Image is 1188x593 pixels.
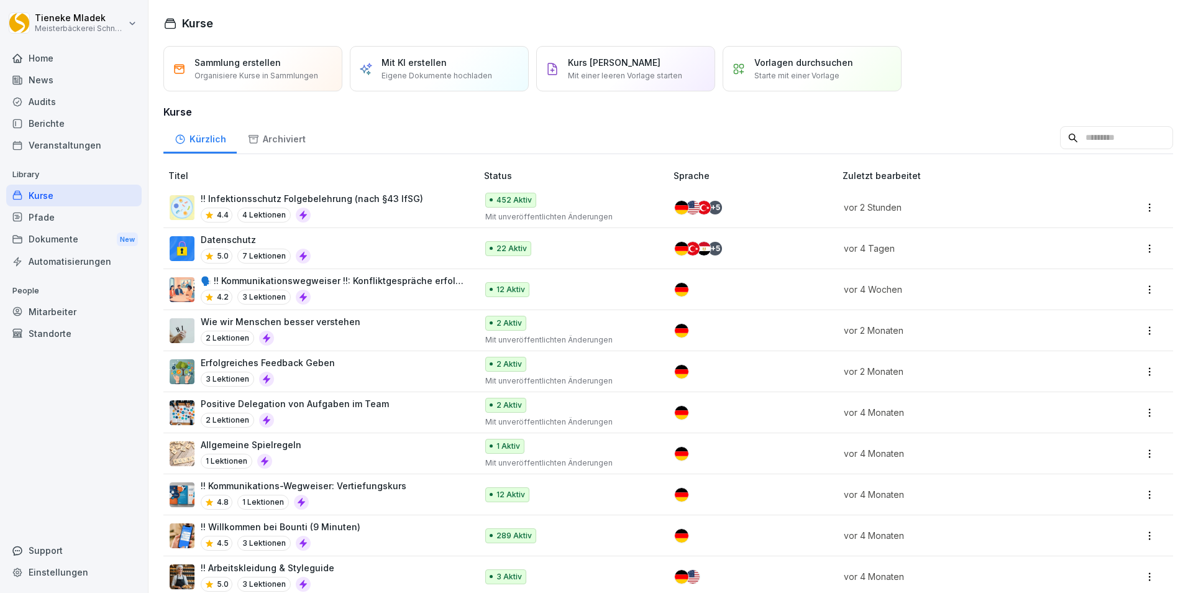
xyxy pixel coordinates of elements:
[496,530,532,541] p: 289 Aktiv
[6,206,142,228] a: Pfade
[201,561,334,574] p: !! Arbeitskleidung & Styleguide
[844,324,1074,337] p: vor 2 Monaten
[843,169,1089,182] p: Zuletzt bearbeitet
[844,488,1074,501] p: vor 4 Monaten
[201,356,335,369] p: Erfolgreiches Feedback Geben
[237,577,291,592] p: 3 Lektionen
[496,571,522,582] p: 3 Aktiv
[844,447,1074,460] p: vor 4 Monaten
[496,400,522,411] p: 2 Aktiv
[6,228,142,251] a: DokumenteNew
[568,56,660,69] p: Kurs [PERSON_NAME]
[675,201,688,214] img: de.svg
[496,195,532,206] p: 452 Aktiv
[6,134,142,156] a: Veranstaltungen
[201,233,311,246] p: Datenschutz
[182,15,213,32] h1: Kurse
[844,242,1074,255] p: vor 4 Tagen
[237,208,291,223] p: 4 Lektionen
[217,292,229,303] p: 4.2
[194,56,281,69] p: Sammlung erstellen
[35,13,126,24] p: Tieneke Mladek
[675,324,688,338] img: de.svg
[217,497,229,508] p: 4.8
[35,24,126,33] p: Meisterbäckerei Schneckenburger
[844,201,1074,214] p: vor 2 Stunden
[201,479,406,492] p: !! Kommunikations-Wegweiser: Vertiefungskurs
[170,236,194,261] img: gp1n7epbxsf9lzaihqn479zn.png
[6,301,142,323] a: Mitarbeiter
[201,413,254,428] p: 2 Lektionen
[6,185,142,206] a: Kurse
[674,169,838,182] p: Sprache
[6,165,142,185] p: Library
[237,122,316,154] a: Archiviert
[686,242,700,255] img: tr.svg
[708,242,722,255] div: + 5
[708,201,722,214] div: + 5
[170,195,194,220] img: jtrrztwhurl1lt2nit6ma5t3.png
[568,70,682,81] p: Mit einer leeren Vorlage starten
[201,397,389,410] p: Positive Delegation von Aufgaben im Team
[194,70,318,81] p: Organisiere Kurse in Sammlungen
[163,122,237,154] div: Kürzlich
[237,495,289,510] p: 1 Lektionen
[6,47,142,69] div: Home
[201,274,464,287] p: 🗣️ !! Kommunikationswegweiser !!: Konfliktgespräche erfolgreich führen
[496,359,522,370] p: 2 Aktiv
[6,113,142,134] a: Berichte
[6,561,142,583] a: Einstellungen
[496,441,520,452] p: 1 Aktiv
[697,242,711,255] img: eg.svg
[6,281,142,301] p: People
[382,56,447,69] p: Mit KI erstellen
[675,488,688,502] img: de.svg
[201,438,301,451] p: Allgemeine Spielregeln
[201,192,423,205] p: !! Infektionsschutz Folgebelehrung (nach §43 IfSG)
[170,482,194,507] img: s06mvwf1yzeoxs9dp55swq0f.png
[686,201,700,214] img: us.svg
[697,201,711,214] img: tr.svg
[6,91,142,113] a: Audits
[675,283,688,296] img: de.svg
[675,242,688,255] img: de.svg
[6,323,142,344] a: Standorte
[485,457,654,469] p: Mit unveröffentlichten Änderungen
[844,406,1074,419] p: vor 4 Monaten
[217,579,229,590] p: 5.0
[170,441,194,466] img: ecwashxihdnhpwtga2vbr586.png
[675,529,688,543] img: de.svg
[675,447,688,461] img: de.svg
[382,70,492,81] p: Eigene Dokumente hochladen
[496,318,522,329] p: 2 Aktiv
[675,570,688,584] img: de.svg
[170,564,194,589] img: px7llsxzleige67i3gf1affu.png
[754,70,839,81] p: Starte mit einer Vorlage
[484,169,669,182] p: Status
[496,243,527,254] p: 22 Aktiv
[675,406,688,420] img: de.svg
[6,69,142,91] a: News
[201,331,254,346] p: 2 Lektionen
[117,232,138,247] div: New
[201,520,360,533] p: !! Willkommen bei Bounti (9 Minuten)
[686,570,700,584] img: us.svg
[237,536,291,551] p: 3 Lektionen
[844,570,1074,583] p: vor 4 Monaten
[6,251,142,272] a: Automatisierungen
[170,400,194,425] img: d4hhc7dpd98b6qx811o6wmlu.png
[237,249,291,264] p: 7 Lektionen
[170,318,194,343] img: clixped2zgppihwsektunc4a.png
[485,211,654,223] p: Mit unveröffentlichten Änderungen
[201,315,360,328] p: Wie wir Menschen besser verstehen
[754,56,853,69] p: Vorlagen durchsuchen
[170,359,194,384] img: kqbxgg7x26j5eyntfo70oock.png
